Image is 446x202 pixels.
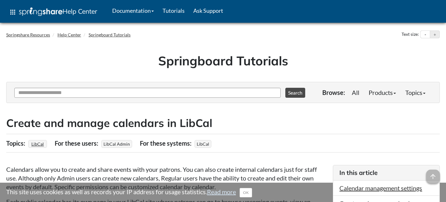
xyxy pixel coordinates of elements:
span: arrow_upward [426,170,440,183]
a: arrow_upward [426,170,440,178]
span: Help Center [62,7,97,15]
a: Calendar management settings [339,184,422,192]
div: Text size: [400,31,420,39]
a: Help Center [57,32,81,37]
button: Increase text size [430,31,439,38]
button: Decrease text size [421,31,430,38]
span: LibCal [195,140,211,148]
a: Topics [401,86,430,99]
a: Springshare Resources [6,32,50,37]
p: Calendars allow you to create and share events with your patrons. You can also create internal ca... [6,165,327,191]
span: LibCal Admin [101,140,132,148]
h3: In this article [339,168,433,177]
p: Browse: [322,88,345,97]
a: Tutorials [158,3,189,18]
a: All [347,86,364,99]
div: For these users: [55,137,100,149]
h2: Create and manage calendars in LibCal [6,115,440,131]
img: Springshare [19,7,62,16]
a: apps Help Center [5,3,102,21]
span: apps [9,8,16,16]
div: For these systems: [140,137,193,149]
h1: Springboard Tutorials [11,52,435,69]
a: Products [364,86,401,99]
a: Ask Support [189,3,228,18]
a: LibCal [30,139,45,148]
div: Topics: [6,137,27,149]
button: Search [285,88,305,98]
a: Springboard Tutorials [89,32,131,37]
a: Documentation [108,3,158,18]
